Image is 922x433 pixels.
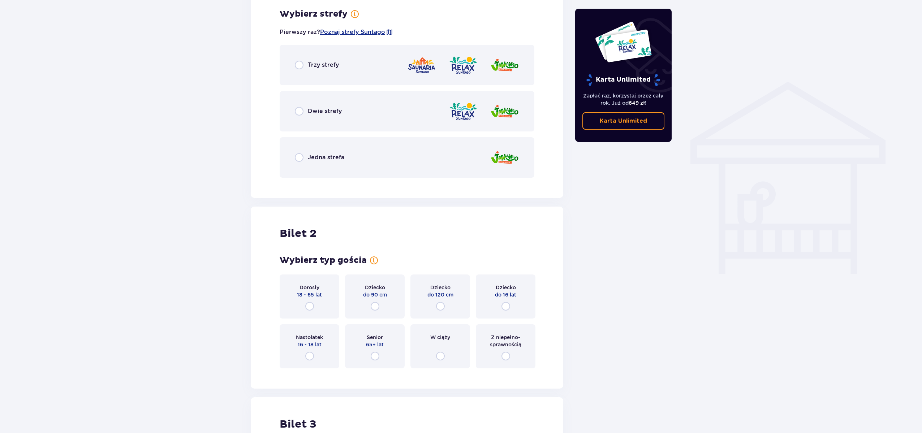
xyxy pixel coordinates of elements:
[629,100,645,106] span: 649 zł
[449,101,478,122] img: zone logo
[366,341,384,348] p: 65+ lat
[308,61,339,69] p: Trzy strefy
[427,291,453,298] p: do 120 cm
[280,28,393,36] p: Pierwszy raz?
[482,334,529,348] p: Z niepełno­sprawnością
[300,284,319,291] p: Dorosły
[297,291,322,298] p: 18 - 65 lat
[280,9,348,20] p: Wybierz strefy
[365,284,385,291] p: Dziecko
[490,101,519,122] img: zone logo
[296,334,323,341] p: Nastolatek
[490,147,519,168] img: zone logo
[449,55,478,75] img: zone logo
[582,112,665,130] a: Karta Unlimited
[308,107,342,115] p: Dwie strefy
[586,74,661,86] p: Karta Unlimited
[582,92,665,107] p: Zapłać raz, korzystaj przez cały rok. Już od !
[495,291,516,298] p: do 16 lat
[320,28,385,36] a: Poznaj strefy Suntago
[280,227,316,241] p: Bilet 2
[430,334,450,341] p: W ciąży
[496,284,516,291] p: Dziecko
[490,55,519,75] img: zone logo
[308,153,344,161] p: Jedna strefa
[298,341,322,348] p: 16 - 18 lat
[280,417,316,431] p: Bilet 3
[280,255,367,266] p: Wybierz typ gościa
[367,334,383,341] p: Senior
[430,284,451,291] p: Dziecko
[407,55,436,75] img: zone logo
[600,117,647,125] p: Karta Unlimited
[363,291,387,298] p: do 90 cm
